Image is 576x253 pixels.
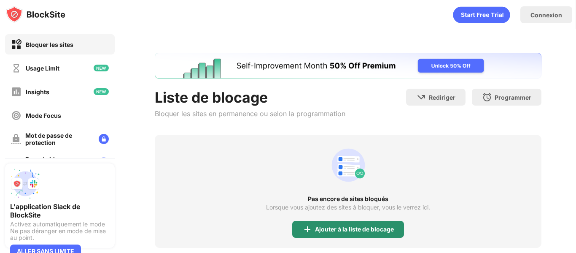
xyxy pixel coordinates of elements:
[155,109,345,118] div: Bloquer les sites en permanence ou selon la programmation
[155,196,541,202] div: Pas encore de sites bloqués
[11,87,22,97] img: insights-off.svg
[26,112,61,119] div: Mode Focus
[266,204,430,211] div: Lorsque vous ajoutez des sites à bloquer, vous le verrez ici.
[94,88,109,95] img: new-icon.svg
[25,132,92,146] div: Mot de passe de protection
[99,158,109,168] img: lock-menu.svg
[453,6,510,23] div: animation
[10,221,110,241] div: Activez automatiquement le mode Ne pas déranger en mode de mise au point.
[328,145,369,185] div: animation
[11,134,21,144] img: password-protection-off.svg
[10,169,40,199] img: push-slack.svg
[26,41,73,48] div: Bloquer les sites
[429,94,455,101] div: Rediriger
[26,88,49,95] div: Insights
[11,158,21,168] img: customize-block-page-off.svg
[155,89,345,106] div: Liste de blocage
[99,134,109,144] img: lock-menu.svg
[6,6,65,23] img: logo-blocksite.svg
[94,65,109,71] img: new-icon.svg
[10,202,110,219] div: L'application Slack de BlockSite
[11,63,22,73] img: time-usage-off.svg
[315,226,394,233] div: Ajouter à la liste de blocage
[530,11,562,19] div: Connexion
[25,155,92,170] div: Page de bloc personnalisée
[495,94,531,101] div: Programmer
[155,53,541,79] iframe: Banner
[26,65,59,72] div: Usage Limit
[11,39,22,50] img: block-on.svg
[11,110,22,121] img: focus-off.svg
